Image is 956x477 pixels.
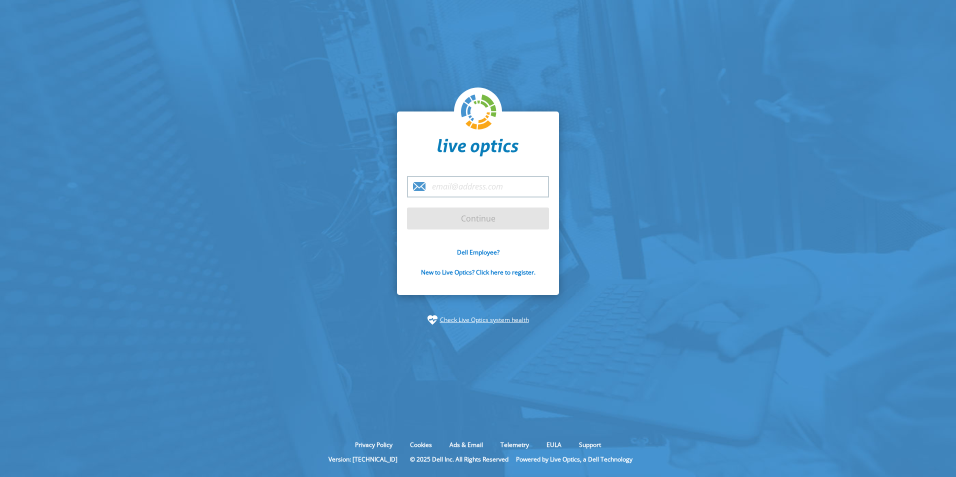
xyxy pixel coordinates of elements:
a: Support [571,440,608,449]
a: Telemetry [493,440,536,449]
a: Privacy Policy [347,440,400,449]
a: Ads & Email [442,440,490,449]
a: New to Live Optics? Click here to register. [421,268,535,276]
li: © 2025 Dell Inc. All Rights Reserved [405,455,513,463]
li: Powered by Live Optics, a Dell Technology [516,455,632,463]
img: liveoptics-logo.svg [461,94,497,130]
a: EULA [539,440,569,449]
input: email@address.com [407,176,549,197]
a: Dell Employee? [457,248,499,256]
li: Version: [TECHNICAL_ID] [323,455,402,463]
a: Cookies [402,440,439,449]
img: status-check-icon.svg [427,315,437,325]
a: Check Live Optics system health [440,315,529,325]
img: liveoptics-word.svg [437,138,518,156]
